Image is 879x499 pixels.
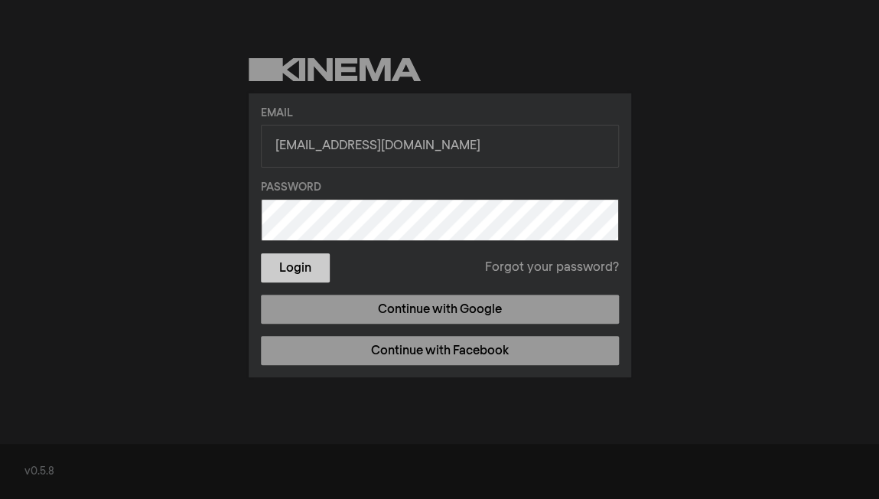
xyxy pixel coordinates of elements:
div: v0.5.8 [24,464,855,480]
a: Continue with Facebook [261,336,619,365]
label: Password [261,180,619,196]
label: Email [261,106,619,122]
a: Continue with Google [261,295,619,324]
a: Forgot your password? [485,259,619,277]
button: Login [261,253,330,282]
